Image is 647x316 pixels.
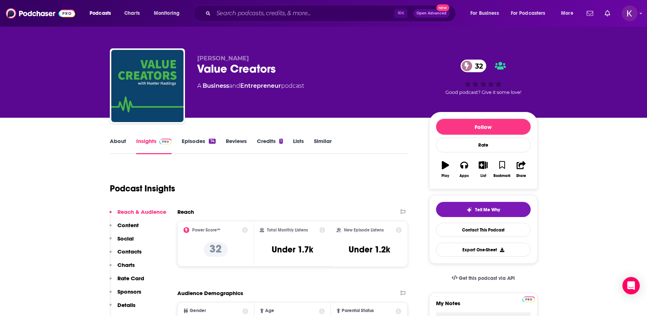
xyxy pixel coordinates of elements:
span: Logged in as kwignall [622,5,638,21]
a: Pro website [522,295,535,302]
a: Contact This Podcast [436,223,531,237]
input: Search podcasts, credits, & more... [213,8,394,19]
div: Share [516,174,526,178]
a: Show notifications dropdown [602,7,613,20]
a: Entrepreneur [240,82,281,89]
h2: Power Score™ [192,228,220,233]
img: Podchaser Pro [159,139,172,144]
p: Social [117,235,134,242]
p: Charts [117,261,135,268]
span: [PERSON_NAME] [197,55,249,62]
span: ⌘ K [394,9,407,18]
span: Tell Me Why [475,207,500,213]
button: Export One-Sheet [436,243,531,257]
h3: Under 1.2k [349,244,390,255]
button: List [474,156,492,182]
div: Open Intercom Messenger [622,277,640,294]
div: 74 [209,139,215,144]
div: List [480,174,486,178]
div: A podcast [197,82,304,90]
button: Social [109,235,134,248]
h2: Total Monthly Listens [267,228,308,233]
div: Rate [436,138,531,152]
div: Play [441,174,449,178]
img: Podchaser Pro [522,296,535,302]
button: open menu [506,8,556,19]
div: Bookmark [493,174,510,178]
p: Details [117,302,135,308]
button: Rate Card [109,275,144,288]
img: tell me why sparkle [466,207,472,213]
a: Get this podcast via API [446,269,521,287]
a: 32 [461,60,487,72]
a: Lists [293,138,304,154]
button: Follow [436,119,531,135]
span: Age [265,308,274,313]
a: Credits1 [257,138,283,154]
span: Monitoring [154,8,180,18]
button: Play [436,156,455,182]
button: Details [109,302,135,315]
button: Apps [455,156,474,182]
span: 32 [468,60,487,72]
button: open menu [149,8,189,19]
p: Rate Card [117,275,144,282]
a: Charts [120,8,144,19]
p: Contacts [117,248,142,255]
a: Similar [314,138,332,154]
span: Podcasts [90,8,111,18]
p: Reach & Audience [117,208,166,215]
div: 32Good podcast? Give it some love! [429,55,538,100]
button: Contacts [109,248,142,261]
span: and [229,82,240,89]
h2: Audience Demographics [177,290,243,296]
a: Business [203,82,229,89]
span: Good podcast? Give it some love! [445,90,521,95]
span: Get this podcast via API [459,275,515,281]
img: User Profile [622,5,638,21]
button: tell me why sparkleTell Me Why [436,202,531,217]
a: InsightsPodchaser Pro [136,138,172,154]
div: 1 [279,139,283,144]
label: My Notes [436,300,531,312]
button: open menu [465,8,508,19]
h1: Podcast Insights [110,183,175,194]
img: Podchaser - Follow, Share and Rate Podcasts [6,7,75,20]
h2: New Episode Listens [344,228,384,233]
a: Episodes74 [182,138,215,154]
span: More [561,8,573,18]
button: Bookmark [493,156,512,182]
span: New [436,4,449,11]
p: Sponsors [117,288,141,295]
span: For Podcasters [511,8,545,18]
button: Reach & Audience [109,208,166,222]
h2: Reach [177,208,194,215]
p: Content [117,222,139,229]
button: Charts [109,261,135,275]
h3: Under 1.7k [272,244,313,255]
div: Apps [460,174,469,178]
button: Sponsors [109,288,141,302]
button: Content [109,222,139,235]
button: Share [512,156,530,182]
button: open menu [85,8,120,19]
button: Open AdvancedNew [413,9,450,18]
div: Search podcasts, credits, & more... [200,5,463,22]
span: Parental Status [342,308,374,313]
span: Open Advanced [417,12,447,15]
a: About [110,138,126,154]
span: For Business [470,8,499,18]
button: Show profile menu [622,5,638,21]
a: Show notifications dropdown [584,7,596,20]
p: 32 [204,242,228,257]
img: Value Creators [111,50,184,122]
a: Reviews [226,138,247,154]
span: Gender [190,308,206,313]
span: Charts [124,8,140,18]
button: open menu [556,8,582,19]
